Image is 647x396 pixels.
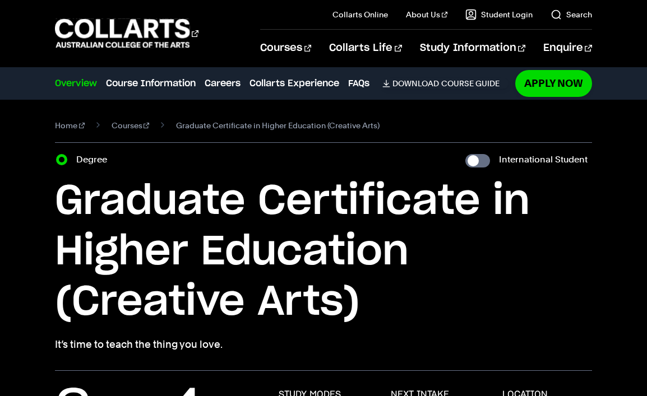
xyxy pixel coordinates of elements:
a: DownloadCourse Guide [382,78,509,88]
a: Collarts Experience [249,77,339,90]
a: Search [551,9,592,20]
a: Collarts Life [329,30,401,67]
div: Go to homepage [55,17,198,49]
span: Download [392,78,439,88]
a: Study Information [420,30,525,67]
a: Courses [112,118,150,133]
a: Student Login [465,9,533,20]
a: Home [55,118,85,133]
a: Enquire [543,30,592,67]
h1: Graduate Certificate in Higher Education (Creative Arts) [55,176,592,328]
a: Collarts Online [332,9,388,20]
label: International Student [499,152,588,167]
label: Degree [76,152,114,167]
a: Apply Now [515,70,592,96]
a: Overview [55,77,97,90]
a: Courses [260,30,311,67]
a: Careers [205,77,241,90]
a: Course Information [106,77,196,90]
p: It’s time to teach the thing you love. [55,337,592,352]
a: About Us [406,9,447,20]
span: Graduate Certificate in Higher Education (Creative Arts) [176,118,380,133]
a: FAQs [348,77,369,90]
